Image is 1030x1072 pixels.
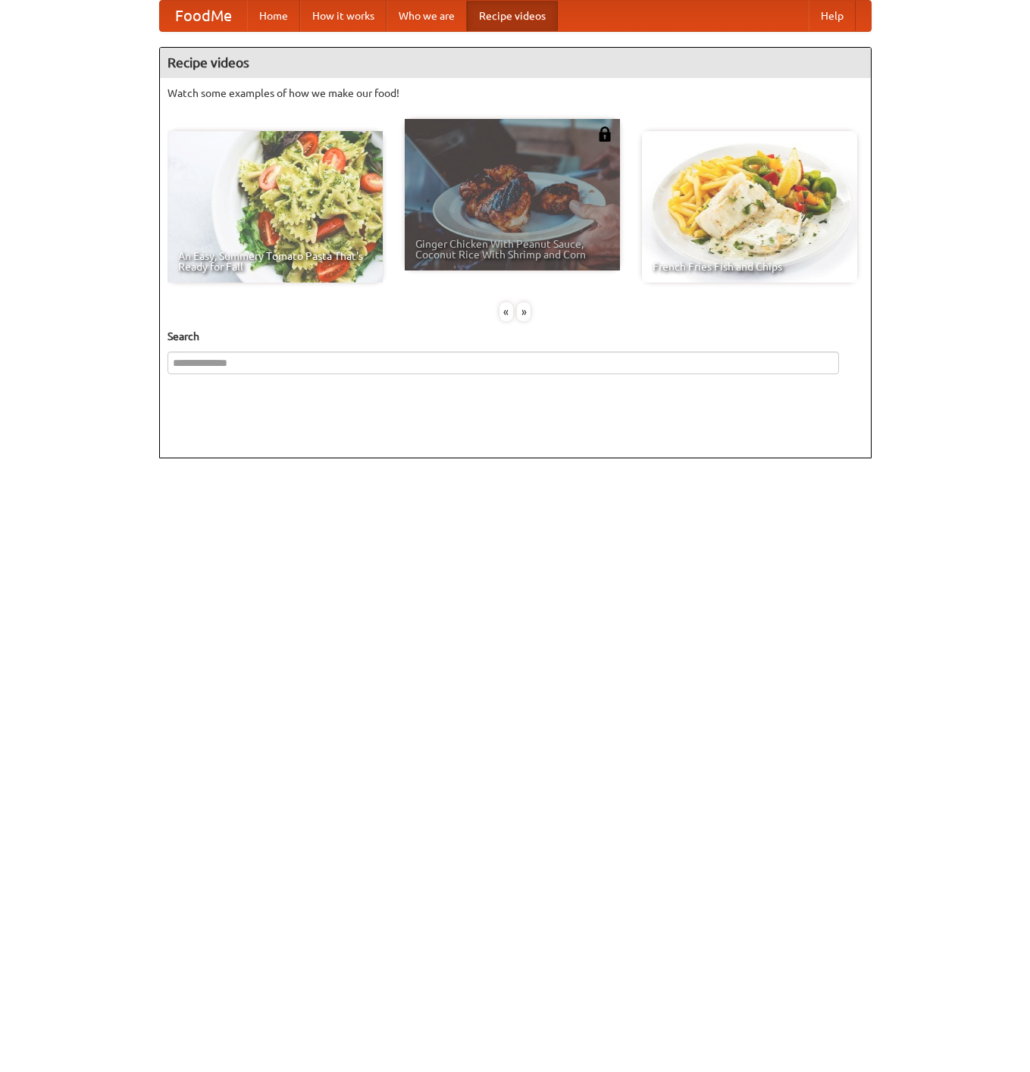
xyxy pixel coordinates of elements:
a: FoodMe [160,1,247,31]
img: 483408.png [597,127,612,142]
a: How it works [300,1,387,31]
p: Watch some examples of how we make our food! [167,86,863,101]
a: Home [247,1,300,31]
a: An Easy, Summery Tomato Pasta That's Ready for Fall [167,131,383,283]
span: French Fries Fish and Chips [653,261,847,272]
div: « [499,302,513,321]
a: Who we are [387,1,467,31]
a: Recipe videos [467,1,558,31]
span: An Easy, Summery Tomato Pasta That's Ready for Fall [178,251,372,272]
h5: Search [167,329,863,344]
a: French Fries Fish and Chips [642,131,857,283]
h4: Recipe videos [160,48,871,78]
a: Help [809,1,856,31]
div: » [517,302,531,321]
